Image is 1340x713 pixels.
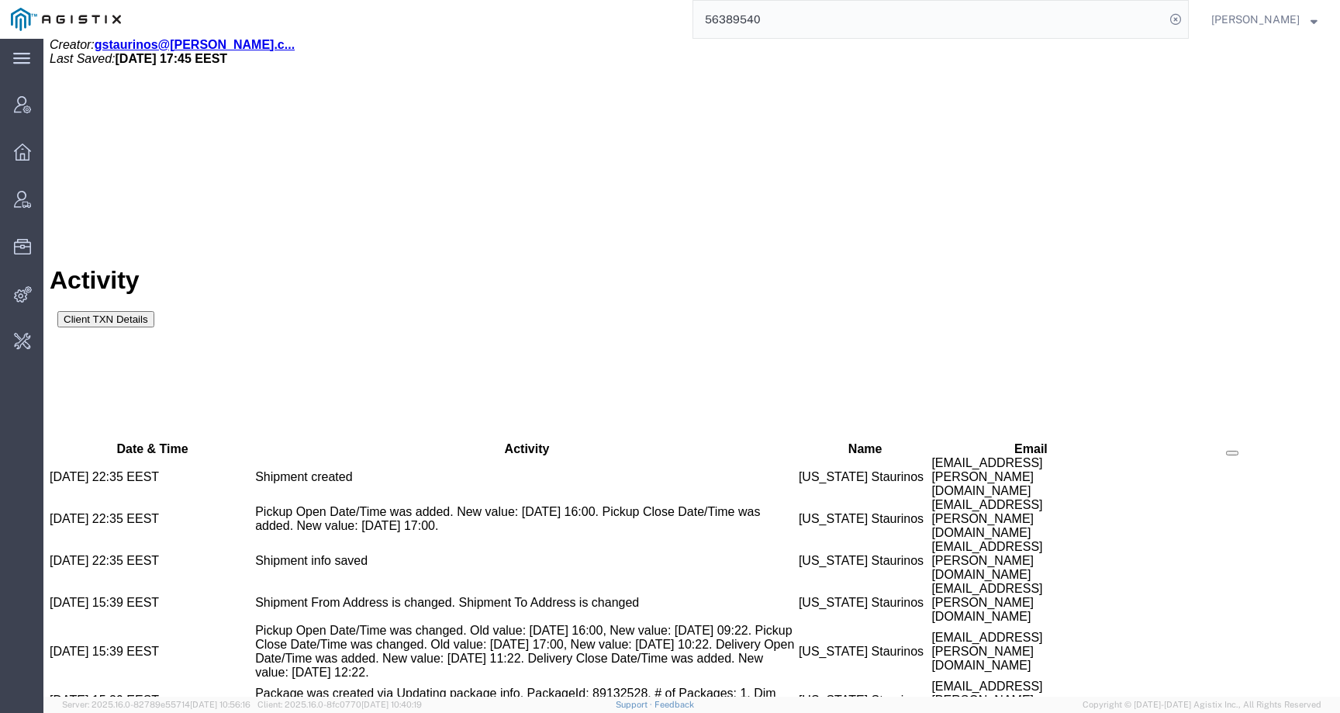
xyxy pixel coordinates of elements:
td: [DATE] 22:35 EEST [6,459,212,501]
button: Manage table columns [1183,412,1195,417]
th: Name: activate to sort column ascending [755,403,889,417]
td: Pickup Open Date/Time was changed. Old value: [DATE] 16:00, New value: [DATE] 09:22. Pickup Close... [212,585,755,641]
span: [EMAIL_ADDRESS][PERSON_NAME][DOMAIN_NAME] [888,417,999,459]
span: [DATE] 10:56:16 [190,700,250,709]
button: [PERSON_NAME] [1210,10,1318,29]
td: [US_STATE] Staurinos [755,459,889,501]
td: [US_STATE] Staurinos [755,641,889,683]
span: [EMAIL_ADDRESS][PERSON_NAME][DOMAIN_NAME] [888,501,999,542]
td: [US_STATE] Staurinos [755,417,889,459]
h1: Activity [6,227,1290,256]
span: Client: 2025.16.0-8fc0770 [257,700,422,709]
td: [US_STATE] Staurinos [755,585,889,641]
td: Pickup Open Date/Time was added. New value: [DATE] 16:00. Pickup Close Date/Time was added. New v... [212,459,755,501]
span: Kate Petrenko [1211,11,1300,28]
span: [EMAIL_ADDRESS][PERSON_NAME][DOMAIN_NAME] [888,459,999,500]
button: Client TXN Details [14,272,111,289]
td: [DATE] 22:35 EEST [6,501,212,543]
span: [EMAIL_ADDRESS][PERSON_NAME][DOMAIN_NAME] [888,543,999,584]
th: Activity: activate to sort column ascending [212,403,755,417]
span: [EMAIL_ADDRESS][PERSON_NAME][DOMAIN_NAME] [888,641,999,682]
td: Shipment info saved [212,501,755,543]
td: Shipment From Address is changed. Shipment To Address is changed [212,543,755,585]
i: Last Saved: [6,13,72,26]
span: [EMAIL_ADDRESS][PERSON_NAME][DOMAIN_NAME] [888,592,999,633]
td: [DATE] 15:39 EEST [6,585,212,641]
td: [DATE] 15:39 EEST [6,641,212,683]
td: Package was created via Updating package info. PackageId: 89132528. # of Packages: 1. Dim UoM: IN... [212,641,755,683]
input: Search for shipment number, reference number [693,1,1165,38]
span: [DATE] 17:45 EEST [72,13,185,26]
th: Email: activate to sort column ascending [888,403,1086,417]
td: Shipment created [212,417,755,459]
span: Copyright © [DATE]-[DATE] Agistix Inc., All Rights Reserved [1083,698,1321,711]
td: [US_STATE] Staurinos [755,501,889,543]
span: Server: 2025.16.0-82789e55714 [62,700,250,709]
td: [DATE] 22:35 EEST [6,417,212,459]
a: Support [616,700,654,709]
th: Date &amp; Time: activate to sort column descending [6,403,212,417]
td: [US_STATE] Staurinos [755,543,889,585]
span: [DATE] 10:40:19 [361,700,422,709]
img: logo [11,8,121,31]
iframe: FS Legacy Container [43,39,1340,697]
a: Feedback [654,700,694,709]
td: [DATE] 15:39 EEST [6,543,212,585]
